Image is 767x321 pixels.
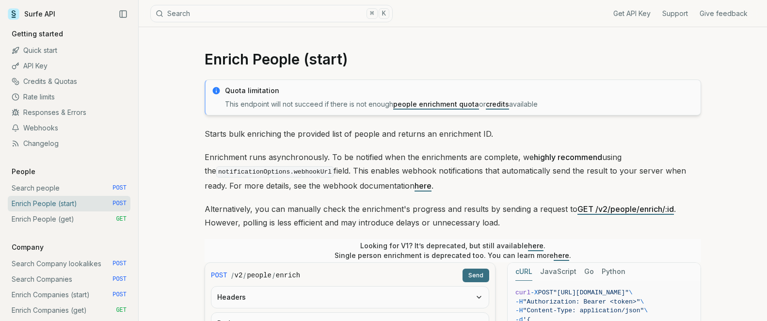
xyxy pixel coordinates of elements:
kbd: ⌘ [367,8,377,19]
a: Webhooks [8,120,130,136]
a: Changelog [8,136,130,151]
a: Enrich People (start) POST [8,196,130,211]
button: Send [463,269,489,282]
a: Search Company lookalikes POST [8,256,130,272]
code: people [247,271,271,280]
span: POST [112,260,127,268]
p: Enrichment runs asynchronously. To be notified when the enrichments are complete, we using the fi... [205,150,701,193]
span: GET [116,215,127,223]
button: Headers [211,287,489,308]
button: Search⌘K [150,5,393,22]
p: Company [8,242,48,252]
span: "[URL][DOMAIN_NAME]" [553,289,629,296]
span: curl [515,289,530,296]
a: Credits & Quotas [8,74,130,89]
code: enrich [276,271,300,280]
kbd: K [379,8,389,19]
span: POST [538,289,553,296]
h1: Enrich People (start) [205,50,701,68]
p: This endpoint will not succeed if there is not enough or available [225,99,695,109]
code: notificationOptions.webhookUrl [216,166,334,177]
strong: highly recommend [534,152,602,162]
a: here [528,241,543,250]
span: -X [530,289,538,296]
a: here [554,251,569,259]
button: cURL [515,263,532,281]
p: Quota limitation [225,86,695,96]
p: Starts bulk enriching the provided list of people and returns an enrichment ID. [205,127,701,141]
span: \ [629,289,633,296]
a: Surfe API [8,7,55,21]
button: Go [584,263,594,281]
button: Collapse Sidebar [116,7,130,21]
span: POST [112,291,127,299]
button: Python [602,263,625,281]
span: -H [515,307,523,314]
span: \ [644,307,648,314]
span: / [231,271,234,280]
p: Getting started [8,29,67,39]
span: POST [211,271,227,280]
a: Enrich People (get) GET [8,211,130,227]
button: JavaScript [540,263,576,281]
span: POST [112,184,127,192]
a: Enrich Companies (get) GET [8,303,130,318]
a: here [415,181,431,191]
span: / [243,271,246,280]
a: Responses & Errors [8,105,130,120]
a: API Key [8,58,130,74]
p: Alternatively, you can manually check the enrichment's progress and results by sending a request ... [205,202,701,229]
a: credits [486,100,509,108]
span: "Content-Type: application/json" [523,307,644,314]
a: Search people POST [8,180,130,196]
span: GET [116,306,127,314]
a: GET /v2/people/enrich/:id [577,204,674,214]
a: Rate limits [8,89,130,105]
span: / [272,271,275,280]
a: Give feedback [700,9,748,18]
span: POST [112,200,127,208]
code: v2 [235,271,243,280]
a: Support [662,9,688,18]
a: people enrichment quota [393,100,479,108]
span: \ [640,298,644,305]
a: Quick start [8,43,130,58]
a: Get API Key [613,9,651,18]
span: "Authorization: Bearer <token>" [523,298,640,305]
a: Search Companies POST [8,272,130,287]
p: People [8,167,39,177]
a: Enrich Companies (start) POST [8,287,130,303]
p: Looking for V1? It’s deprecated, but still available . Single person enrichment is deprecated too... [335,241,571,260]
span: POST [112,275,127,283]
span: -H [515,298,523,305]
